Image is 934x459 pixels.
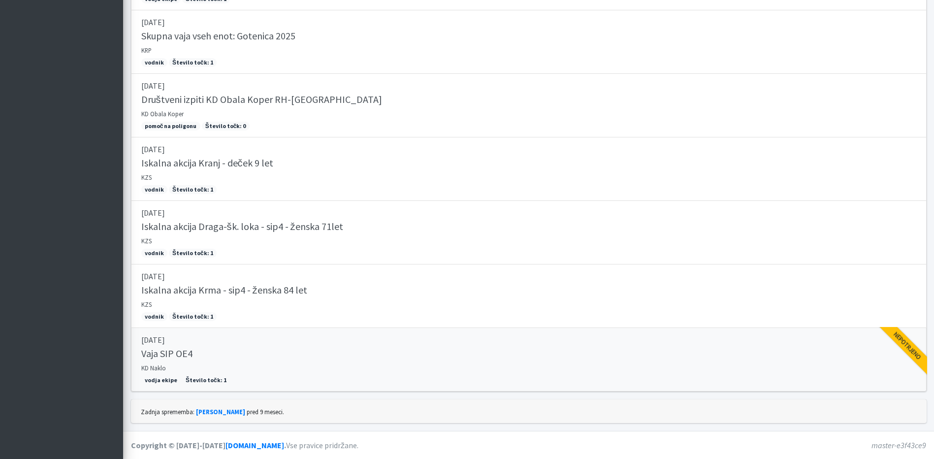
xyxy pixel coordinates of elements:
[141,80,916,92] p: [DATE]
[141,30,295,42] h5: Skupna vaja vseh enot: Gotenica 2025
[169,58,217,67] span: Število točk: 1
[182,376,230,385] span: Število točk: 1
[141,284,307,296] h5: Iskalna akcija Krma - sip4 - ženska 84 let
[141,376,181,385] span: vodja ekipe
[169,249,217,258] span: Število točk: 1
[141,110,184,118] small: KD Obala Koper
[123,431,934,459] footer: Vse pravice pridržane.
[202,122,250,131] span: Število točk: 0
[141,334,916,346] p: [DATE]
[141,300,152,308] small: KZS
[141,143,916,155] p: [DATE]
[871,440,926,450] em: master-e3f43ce9
[131,328,927,392] a: [DATE] Vaja SIP OE4 KD Naklo vodja ekipe Število točk: 1 Nepotrjeno
[169,312,217,321] span: Število točk: 1
[141,348,193,360] h5: Vaja SIP OE4
[131,137,927,201] a: [DATE] Iskalna akcija Kranj - deček 9 let KZS vodnik Število točk: 1
[141,221,343,232] h5: Iskalna akcija Draga-šk. loka - sip4 - ženska 71let
[141,46,152,54] small: KRP
[141,185,167,194] span: vodnik
[131,201,927,264] a: [DATE] Iskalna akcija Draga-šk. loka - sip4 - ženska 71let KZS vodnik Število točk: 1
[141,157,273,169] h5: Iskalna akcija Kranj - deček 9 let
[141,237,152,245] small: KZS
[141,312,167,321] span: vodnik
[141,16,916,28] p: [DATE]
[141,94,382,105] h5: Društveni izpiti KD Obala Koper RH-[GEOGRAPHIC_DATA]
[131,440,286,450] strong: Copyright © [DATE]-[DATE] .
[141,249,167,258] span: vodnik
[141,58,167,67] span: vodnik
[141,364,166,372] small: KD Naklo
[141,207,916,219] p: [DATE]
[169,185,217,194] span: Število točk: 1
[141,408,284,416] small: Zadnja sprememba: pred 9 meseci.
[131,264,927,328] a: [DATE] Iskalna akcija Krma - sip4 - ženska 84 let KZS vodnik Število točk: 1
[131,74,927,137] a: [DATE] Društveni izpiti KD Obala Koper RH-[GEOGRAPHIC_DATA] KD Obala Koper pomoč na poligonu Štev...
[196,408,245,416] a: [PERSON_NAME]
[225,440,284,450] a: [DOMAIN_NAME]
[141,270,916,282] p: [DATE]
[131,10,927,74] a: [DATE] Skupna vaja vseh enot: Gotenica 2025 KRP vodnik Število točk: 1
[141,122,200,131] span: pomoč na poligonu
[141,173,152,181] small: KZS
